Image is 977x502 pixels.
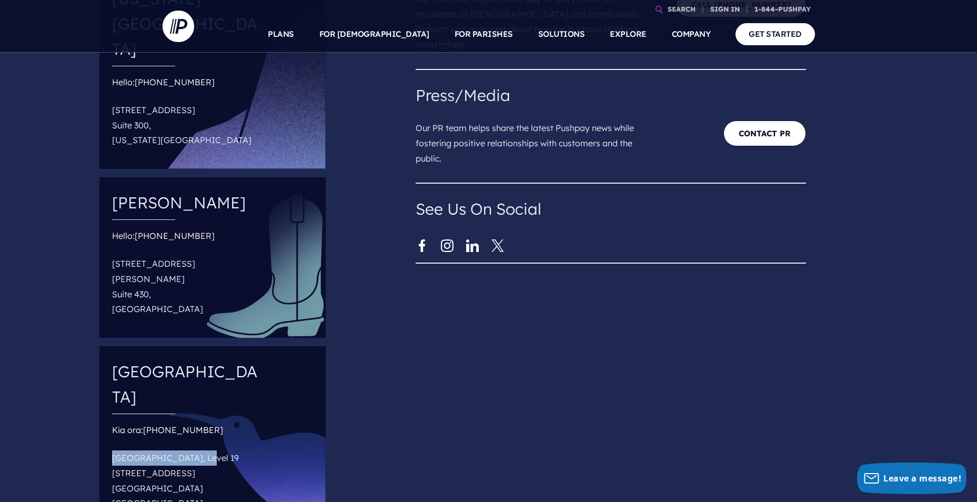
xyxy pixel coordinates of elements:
div: Hello: [112,228,263,321]
a: EXPLORE [610,16,647,53]
h4: [PERSON_NAME] [112,186,263,219]
a: SOLUTIONS [538,16,585,53]
a: FOR PARISHES [455,16,513,53]
a: GET STARTED [736,23,815,45]
a: COMPANY [672,16,711,53]
a: [PHONE_NUMBER] [135,77,215,87]
h4: Press/Media [416,83,807,108]
a: PLANS [268,16,294,53]
a: Contact PR [723,121,806,146]
h4: See Us On Social [416,196,807,222]
p: [STREET_ADDRESS][PERSON_NAME] Suite 430, [GEOGRAPHIC_DATA] [112,252,263,321]
h4: [GEOGRAPHIC_DATA] [112,355,263,414]
div: Hello: [112,75,263,152]
p: [STREET_ADDRESS] Suite 300, [US_STATE][GEOGRAPHIC_DATA] [112,98,263,152]
a: [PHONE_NUMBER] [135,230,215,241]
span: Leave a message! [883,473,961,484]
button: Leave a message! [857,463,966,494]
a: FOR [DEMOGRAPHIC_DATA] [319,16,429,53]
p: Our PR team helps share the latest Pushpay news while fostering positive relationships with custo... [416,108,650,170]
a: [PHONE_NUMBER] [143,425,223,435]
